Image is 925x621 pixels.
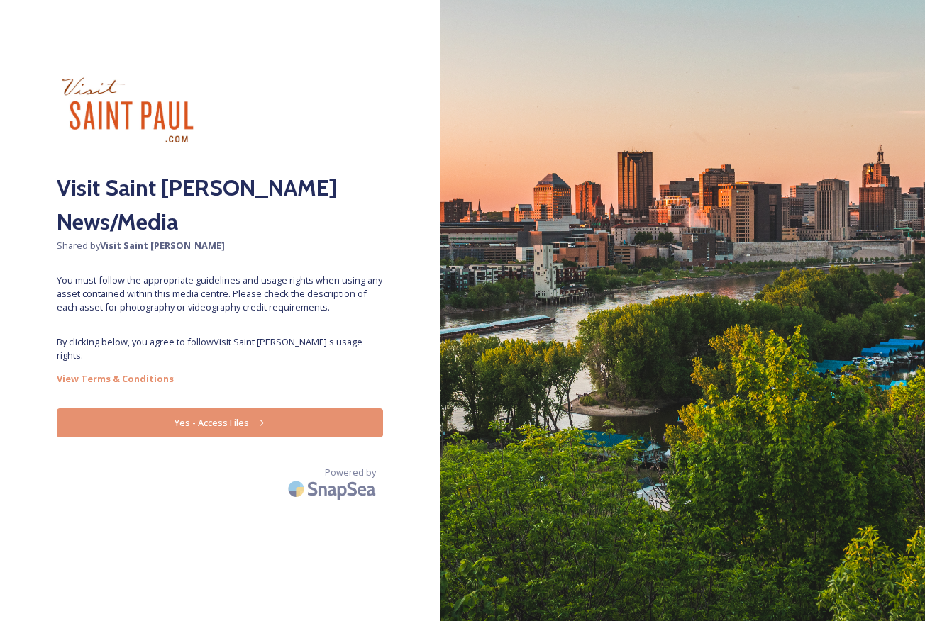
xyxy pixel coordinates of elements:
img: visit_sp.jpg [57,57,199,164]
h2: Visit Saint [PERSON_NAME] News/Media [57,171,383,239]
span: Powered by [325,466,376,479]
a: View Terms & Conditions [57,370,383,387]
span: Shared by [57,239,383,252]
strong: Visit Saint [PERSON_NAME] [100,239,225,252]
span: You must follow the appropriate guidelines and usage rights when using any asset contained within... [57,274,383,315]
span: By clicking below, you agree to follow Visit Saint [PERSON_NAME] 's usage rights. [57,335,383,362]
button: Yes - Access Files [57,408,383,437]
strong: View Terms & Conditions [57,372,174,385]
img: SnapSea Logo [284,472,383,505]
